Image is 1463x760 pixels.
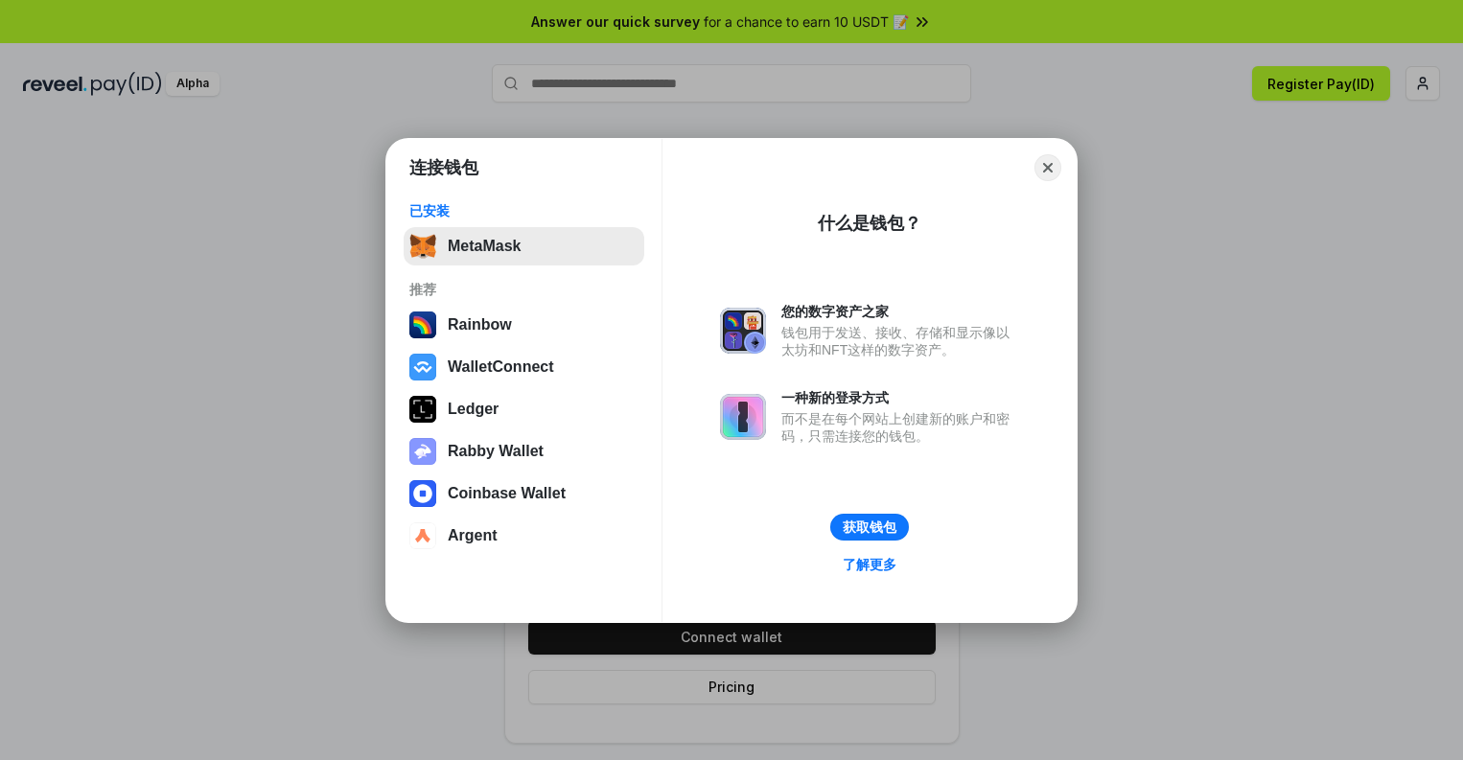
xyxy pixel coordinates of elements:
div: 一种新的登录方式 [781,389,1019,406]
div: 您的数字资产之家 [781,303,1019,320]
div: WalletConnect [448,358,554,376]
button: Argent [404,517,644,555]
img: svg+xml,%3Csvg%20fill%3D%22none%22%20height%3D%2233%22%20viewBox%3D%220%200%2035%2033%22%20width%... [409,233,436,260]
div: 什么是钱包？ [818,212,921,235]
div: 已安装 [409,202,639,219]
button: WalletConnect [404,348,644,386]
button: Coinbase Wallet [404,474,644,513]
div: 钱包用于发送、接收、存储和显示像以太坊和NFT这样的数字资产。 [781,324,1019,358]
div: 了解更多 [843,556,896,573]
h1: 连接钱包 [409,156,478,179]
div: MetaMask [448,238,521,255]
div: 推荐 [409,281,639,298]
button: MetaMask [404,227,644,265]
div: Rabby Wallet [448,443,544,460]
button: Rainbow [404,306,644,344]
div: Ledger [448,401,499,418]
div: 获取钱包 [843,518,896,536]
button: Close [1034,154,1061,181]
img: svg+xml,%3Csvg%20xmlns%3D%22http%3A%2F%2Fwww.w3.org%2F2000%2Fsvg%22%20width%3D%2228%22%20height%3... [409,396,436,423]
img: svg+xml,%3Csvg%20xmlns%3D%22http%3A%2F%2Fwww.w3.org%2F2000%2Fsvg%22%20fill%3D%22none%22%20viewBox... [720,394,766,440]
img: svg+xml,%3Csvg%20width%3D%2228%22%20height%3D%2228%22%20viewBox%3D%220%200%2028%2028%22%20fill%3D... [409,480,436,507]
div: Argent [448,527,498,544]
a: 了解更多 [831,552,908,577]
button: Ledger [404,390,644,428]
img: svg+xml,%3Csvg%20width%3D%2228%22%20height%3D%2228%22%20viewBox%3D%220%200%2028%2028%22%20fill%3D... [409,354,436,380]
button: Rabby Wallet [404,432,644,471]
img: svg+xml,%3Csvg%20xmlns%3D%22http%3A%2F%2Fwww.w3.org%2F2000%2Fsvg%22%20fill%3D%22none%22%20viewBox... [720,308,766,354]
button: 获取钱包 [830,514,909,541]
img: svg+xml,%3Csvg%20xmlns%3D%22http%3A%2F%2Fwww.w3.org%2F2000%2Fsvg%22%20fill%3D%22none%22%20viewBox... [409,438,436,465]
div: 而不是在每个网站上创建新的账户和密码，只需连接您的钱包。 [781,410,1019,445]
div: Rainbow [448,316,512,334]
img: svg+xml,%3Csvg%20width%3D%22120%22%20height%3D%22120%22%20viewBox%3D%220%200%20120%20120%22%20fil... [409,311,436,338]
div: Coinbase Wallet [448,485,566,502]
img: svg+xml,%3Csvg%20width%3D%2228%22%20height%3D%2228%22%20viewBox%3D%220%200%2028%2028%22%20fill%3D... [409,522,436,549]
